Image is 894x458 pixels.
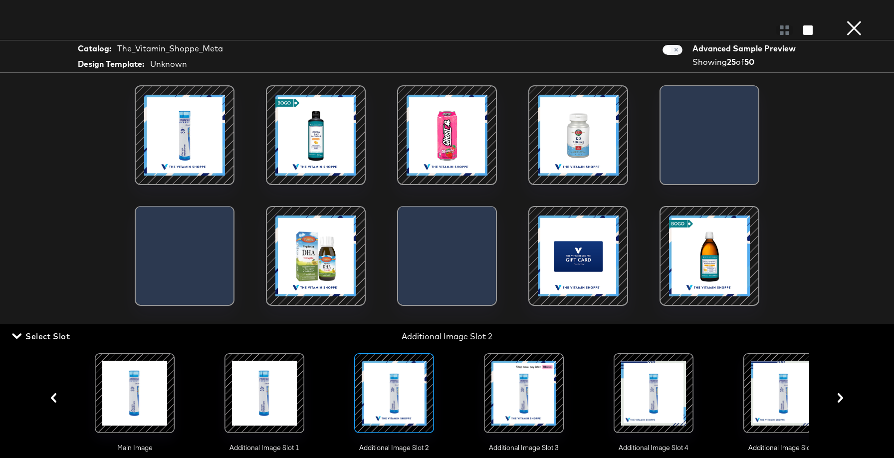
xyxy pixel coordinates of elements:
[304,331,590,342] div: Additional Image Slot 2
[727,57,736,67] strong: 25
[692,56,799,68] div: Showing of
[604,443,703,453] span: Additional Image Slot 4
[78,58,144,70] strong: Design Template:
[215,443,314,453] span: Additional Image Slot 1
[474,443,574,453] span: Additional Image Slot 3
[78,43,111,54] strong: Catalog:
[733,443,833,453] span: Additional Image Slot 5
[692,43,799,54] div: Advanced Sample Preview
[344,443,444,453] span: Additional Image Slot 2
[117,43,223,54] div: The_Vitamin_Shoppe_Meta
[85,443,185,453] span: Main Image
[744,57,754,67] strong: 50
[14,329,70,343] span: Select Slot
[10,329,74,343] button: Select Slot
[150,58,187,70] div: Unknown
